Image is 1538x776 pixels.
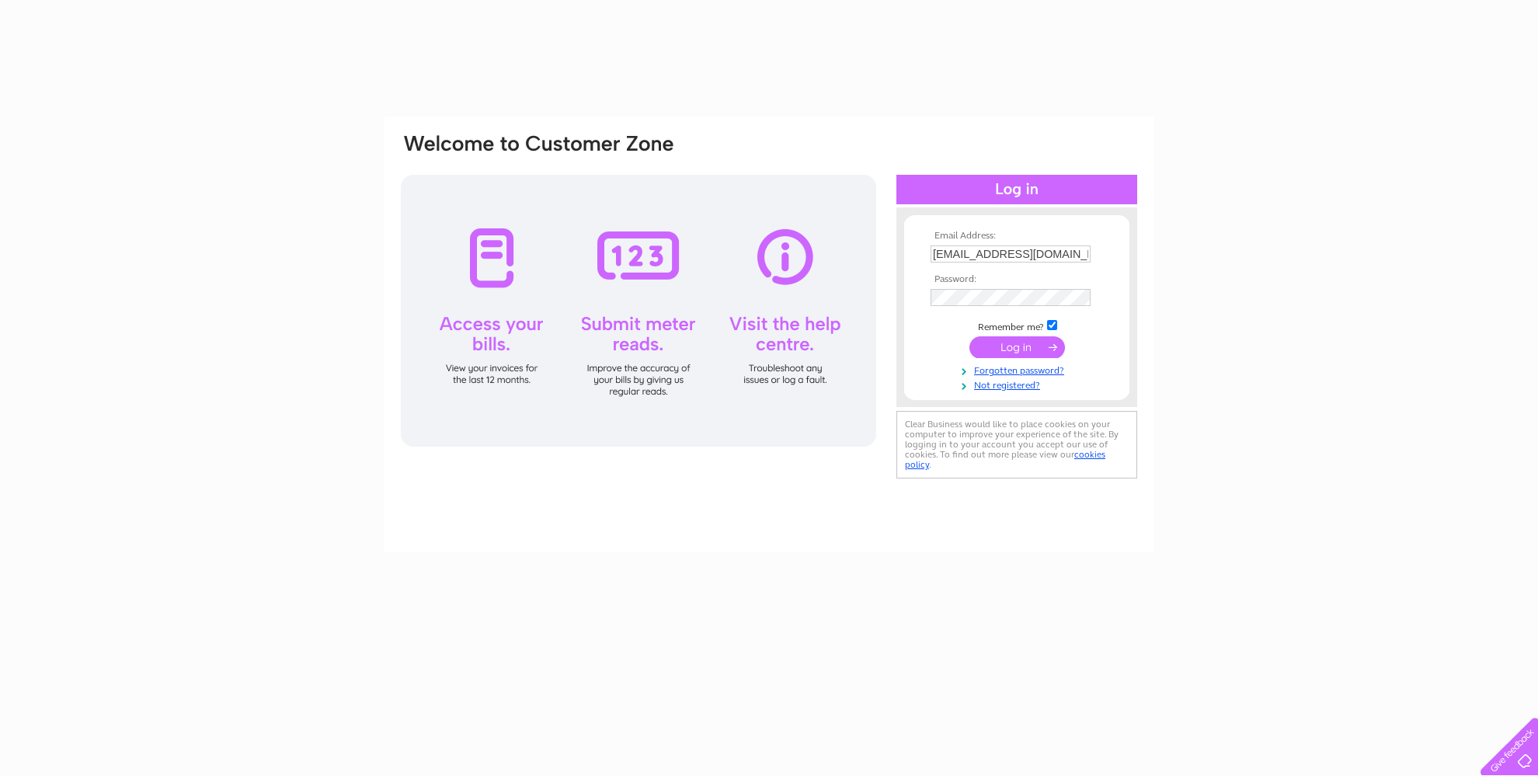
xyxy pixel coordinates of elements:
[927,231,1107,242] th: Email Address:
[931,362,1107,377] a: Forgotten password?
[905,449,1105,470] a: cookies policy
[927,274,1107,285] th: Password:
[896,411,1137,478] div: Clear Business would like to place cookies on your computer to improve your experience of the sit...
[927,318,1107,333] td: Remember me?
[969,336,1065,358] input: Submit
[931,377,1107,391] a: Not registered?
